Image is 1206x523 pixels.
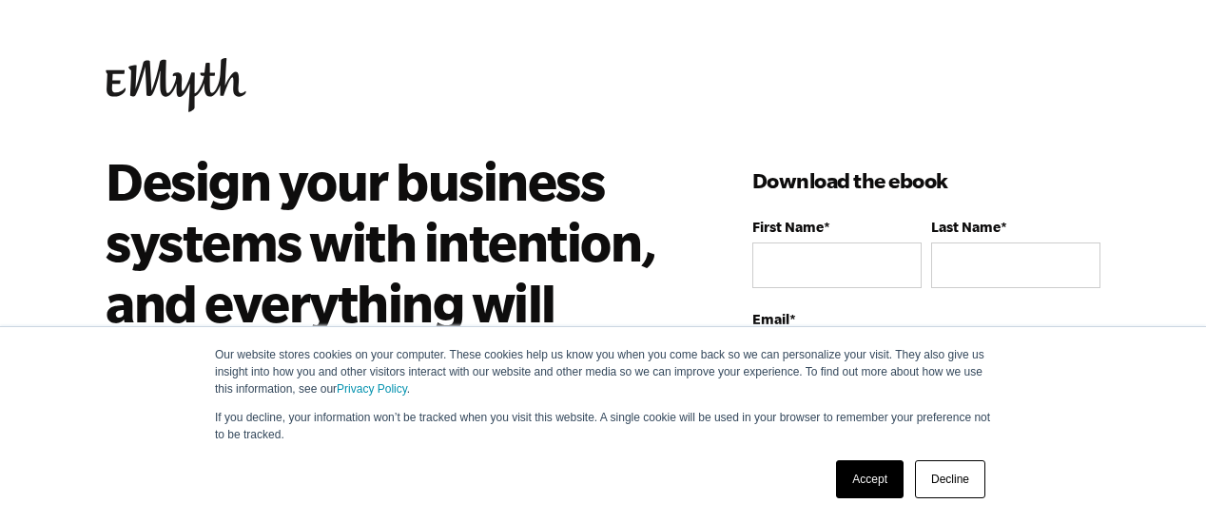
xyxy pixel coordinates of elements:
span: Email [752,311,789,327]
a: Accept [836,460,904,498]
img: EMyth [106,58,246,112]
h2: Design your business systems with intention, and everything will change. [106,150,668,394]
p: If you decline, your information won’t be tracked when you visit this website. A single cookie wi... [215,409,991,443]
span: First Name [752,219,824,235]
h3: Download the ebook [752,165,1100,196]
p: Our website stores cookies on your computer. These cookies help us know you when you come back so... [215,346,991,397]
span: Last Name [931,219,1001,235]
a: Decline [915,460,985,498]
a: Privacy Policy [337,382,407,396]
